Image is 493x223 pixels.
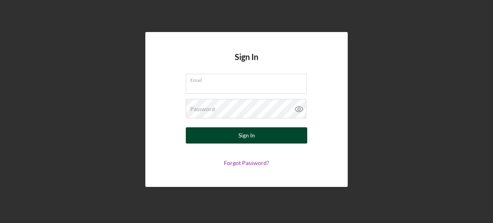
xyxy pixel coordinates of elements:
[186,127,307,144] button: Sign In
[190,106,215,112] label: Password
[224,159,269,166] a: Forgot Password?
[235,52,258,74] h4: Sign In
[190,74,307,83] label: Email
[238,127,255,144] div: Sign In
